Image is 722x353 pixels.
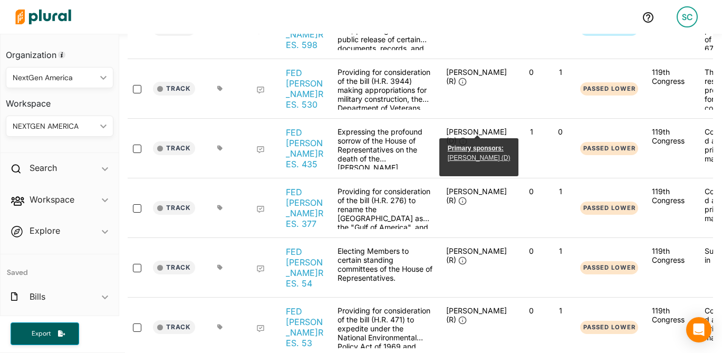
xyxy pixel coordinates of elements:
[30,291,45,302] h2: Bills
[652,68,688,85] div: 119th Congress
[30,194,74,205] h2: Workspace
[153,320,195,334] button: Track
[286,306,326,348] a: FED [PERSON_NAME]RES. 53
[686,317,711,342] div: Open Intercom Messenger
[286,127,326,169] a: FED [PERSON_NAME]RES. 435
[446,306,507,324] span: [PERSON_NAME] (R)
[286,68,326,110] a: FED [PERSON_NAME]RES. 530
[217,324,223,330] div: Add tags
[133,204,141,213] input: select-row-federal-119-hres377
[652,246,688,264] div: 119th Congress
[57,50,66,60] div: Tooltip anchor
[217,264,223,271] div: Add tags
[286,187,326,229] a: FED [PERSON_NAME]RES. 377
[133,85,141,93] input: select-row-federal-119-hres530
[133,264,141,272] input: select-row-federal-119-hres54
[580,142,638,155] button: Passed Lower
[652,187,688,205] div: 119th Congress
[580,321,638,334] button: Passed Lower
[580,202,638,215] button: Passed Lower
[521,68,542,77] p: 0
[332,68,438,110] div: Providing for consideration of the bill (H.R. 3944) making appropriations for military constructi...
[677,6,698,27] div: SC
[217,85,223,92] div: Add tags
[332,127,438,169] div: Expressing the profound sorrow of the House of Representatives on the death of the [PERSON_NAME].
[217,205,223,211] div: Add tags
[153,201,195,215] button: Track
[24,329,58,338] span: Export
[30,225,60,236] h2: Explore
[668,2,706,32] a: SC
[521,306,542,315] p: 0
[550,246,571,255] p: 1
[521,187,542,196] p: 0
[133,323,141,332] input: select-row-federal-119-hres53
[13,121,96,132] div: NEXTGEN AMERICA
[521,127,542,136] p: 1
[652,306,688,324] div: 119th Congress
[153,141,195,155] button: Track
[652,127,688,145] div: 119th Congress
[256,86,265,94] div: Add Position Statement
[332,246,438,289] div: Electing Members to certain standing committees of the House of Representatives.
[448,154,511,161] a: [PERSON_NAME] (D)
[550,187,571,196] p: 1
[446,68,507,85] span: [PERSON_NAME] (R)
[550,68,571,77] p: 1
[521,246,542,255] p: 0
[332,306,438,348] div: Providing for consideration of the bill (H.R. 471) to expedite under the National Environmental P...
[446,187,507,205] span: [PERSON_NAME] (R)
[217,145,223,151] div: Add tags
[580,82,638,96] button: Passed Lower
[6,40,113,63] h3: Organization
[550,127,571,136] p: 0
[286,246,326,289] a: FED [PERSON_NAME]RES. 54
[550,306,571,315] p: 1
[256,205,265,214] div: Add Position Statement
[13,72,96,83] div: NextGen America
[446,246,507,264] span: [PERSON_NAME] (R)
[6,88,113,111] h3: Workspace
[446,127,507,145] span: [PERSON_NAME] (D)
[133,145,141,153] input: select-row-federal-119-hres435
[153,82,195,96] button: Track
[332,187,438,229] div: Providing for consideration of the bill (H.R. 276) to rename the [GEOGRAPHIC_DATA] as the "Gulf o...
[256,265,265,273] div: Add Position Statement
[256,325,265,333] div: Add Position Statement
[30,162,57,174] h2: Search
[153,261,195,274] button: Track
[448,145,504,152] span: Primary sponsors:
[580,261,638,274] button: Passed Lower
[11,322,79,345] button: Export
[256,146,265,154] div: Add Position Statement
[1,254,119,280] h4: Saved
